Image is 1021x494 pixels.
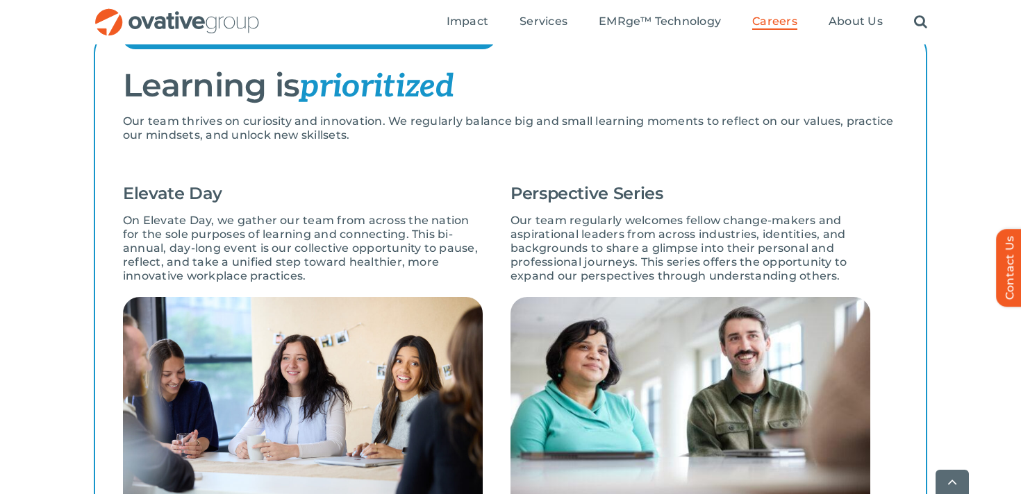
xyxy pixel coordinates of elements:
h4: Elevate Day [123,184,483,203]
a: EMRge™ Technology [599,15,721,30]
h2: Learning is [123,68,898,104]
span: Impact [447,15,488,28]
a: OG_Full_horizontal_RGB [94,7,260,20]
span: Services [520,15,567,28]
h4: Perspective Series [510,184,870,203]
a: About Us [829,15,883,30]
a: Careers [752,15,797,30]
p: Our team thrives on curiosity and innovation. We regularly balance big and small learning moments... [123,114,898,142]
span: Careers [752,15,797,28]
a: Services [520,15,567,30]
a: Search [914,15,927,30]
a: Impact [447,15,488,30]
p: Our team regularly welcomes fellow change-makers and aspirational leaders from across industries,... [510,214,870,283]
span: EMRge™ Technology [599,15,721,28]
p: On Elevate Day, we gather our team from across the nation for the sole purposes of learning and c... [123,214,483,283]
span: prioritized [299,67,453,106]
span: About Us [829,15,883,28]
